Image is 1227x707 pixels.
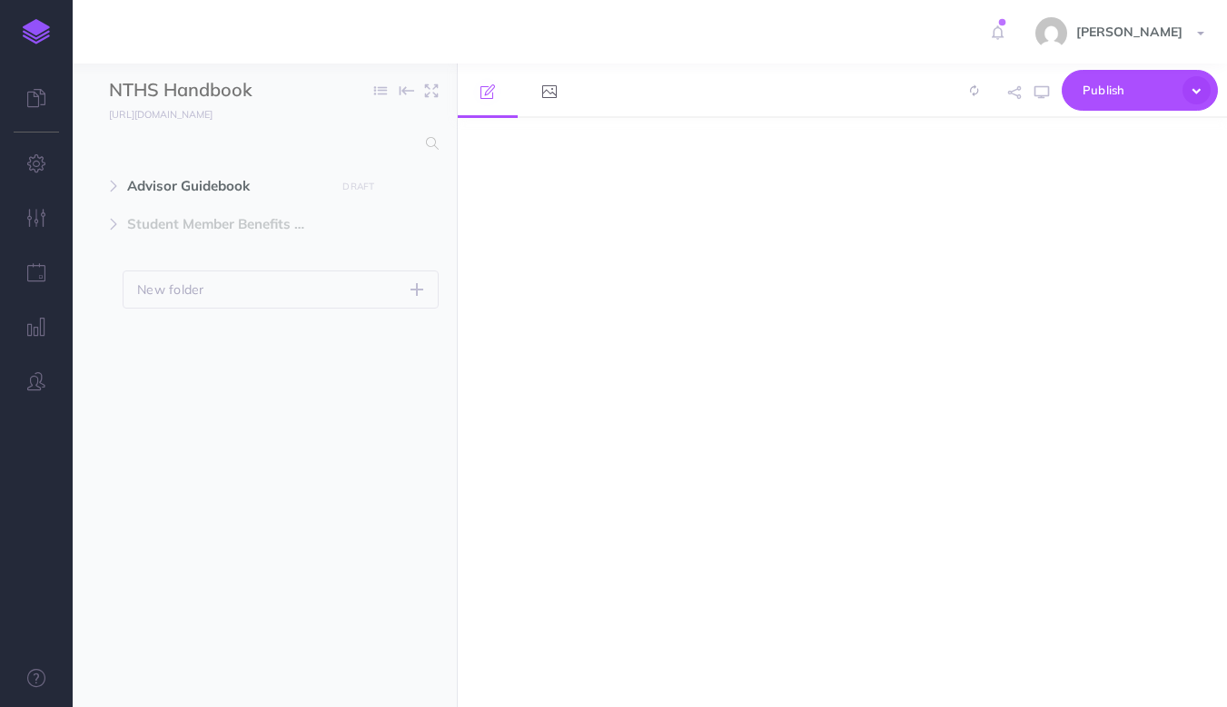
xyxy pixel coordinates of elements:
a: [URL][DOMAIN_NAME] [73,104,231,123]
span: Student Member Benefits Guide [127,213,325,235]
button: New folder [123,270,439,309]
input: Search [109,127,415,160]
button: DRAFT [336,176,381,197]
img: e15ca27c081d2886606c458bc858b488.jpg [1035,17,1067,49]
small: [URL][DOMAIN_NAME] [109,108,213,121]
span: Publish [1083,76,1173,104]
span: [PERSON_NAME] [1067,24,1192,40]
button: Publish [1062,70,1218,111]
p: New folder [137,280,204,299]
small: DRAFT [342,181,374,192]
input: Documentation Name [109,77,322,104]
span: Advisor Guidebook [127,175,325,197]
img: logo-mark.svg [23,19,50,44]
